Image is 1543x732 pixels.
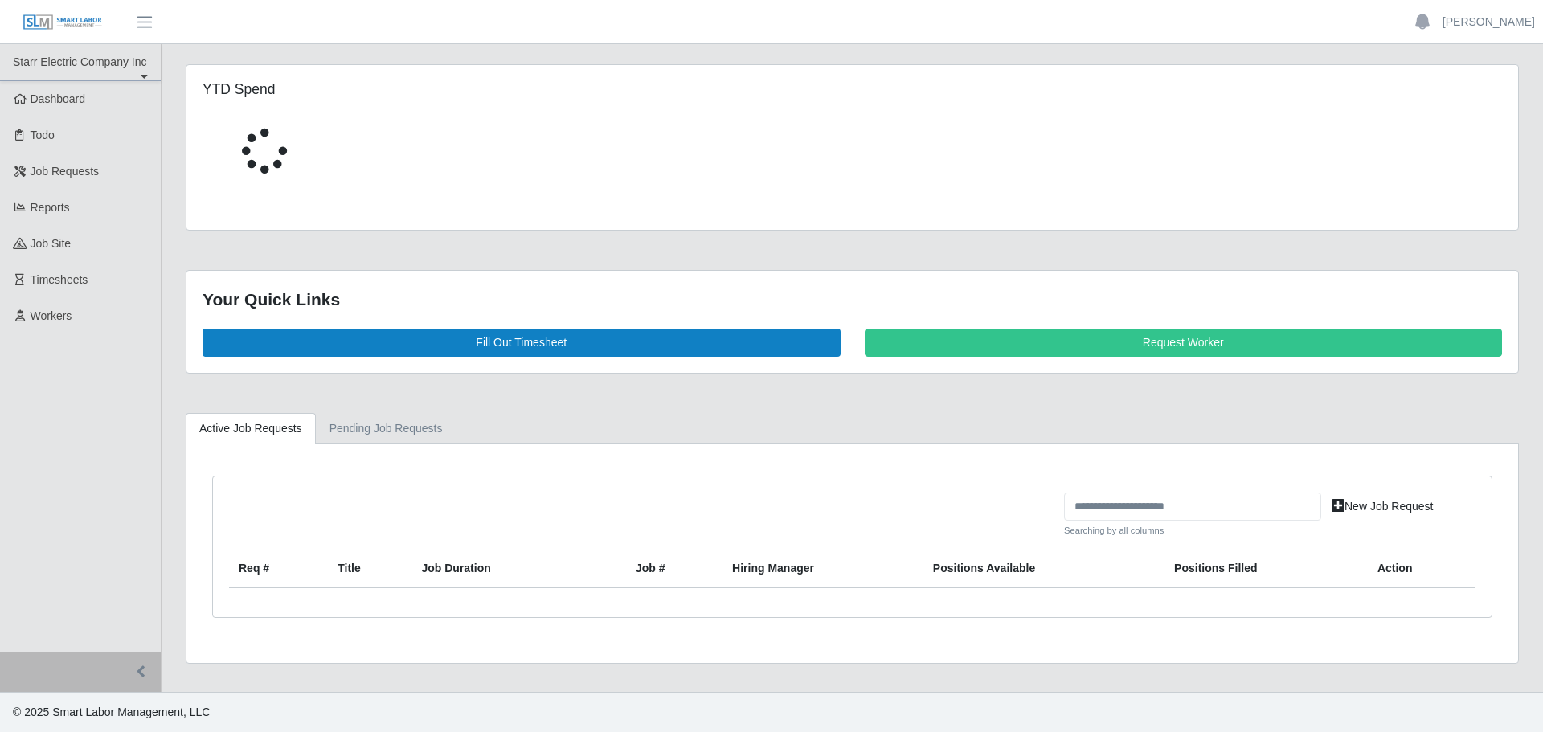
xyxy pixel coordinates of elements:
[186,413,316,444] a: Active Job Requests
[411,550,587,588] th: Job Duration
[31,273,88,286] span: Timesheets
[203,287,1502,313] div: Your Quick Links
[31,309,72,322] span: Workers
[626,550,722,588] th: Job #
[23,14,103,31] img: SLM Logo
[229,550,328,588] th: Req #
[722,550,923,588] th: Hiring Manager
[1164,550,1368,588] th: Positions Filled
[1368,550,1475,588] th: Action
[31,165,100,178] span: Job Requests
[316,413,456,444] a: Pending Job Requests
[865,329,1503,357] a: Request Worker
[1064,524,1321,538] small: Searching by all columns
[31,92,86,105] span: Dashboard
[1443,14,1535,31] a: [PERSON_NAME]
[1321,493,1444,521] a: New Job Request
[328,550,411,588] th: Title
[31,129,55,141] span: Todo
[31,201,70,214] span: Reports
[203,329,841,357] a: Fill Out Timesheet
[923,550,1164,588] th: Positions Available
[31,237,72,250] span: job site
[203,81,620,98] h5: YTD Spend
[13,705,210,718] span: © 2025 Smart Labor Management, LLC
